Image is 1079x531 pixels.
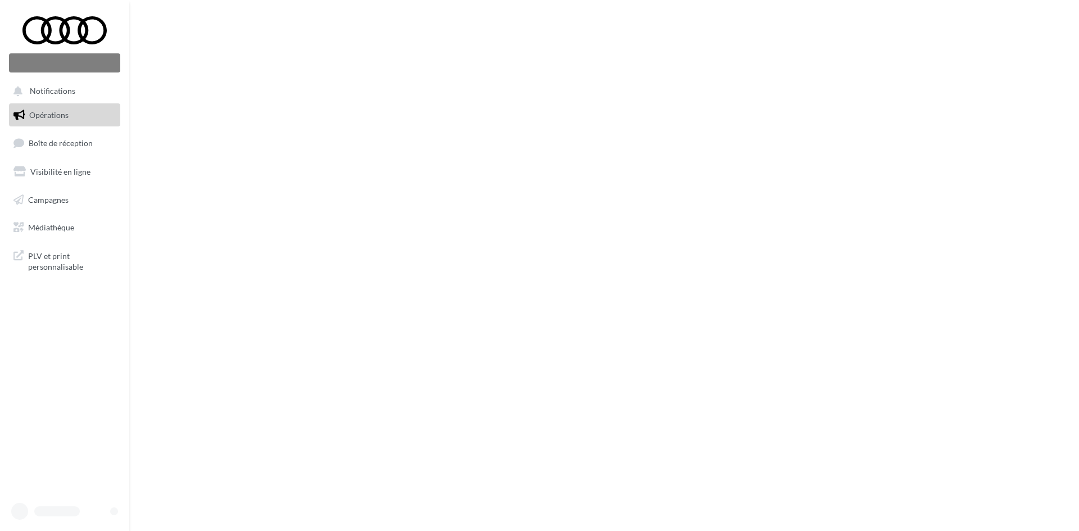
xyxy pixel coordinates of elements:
span: Opérations [29,110,69,120]
a: Opérations [7,103,123,127]
span: PLV et print personnalisable [28,248,116,273]
a: Visibilité en ligne [7,160,123,184]
a: Médiathèque [7,216,123,239]
a: PLV et print personnalisable [7,244,123,277]
a: Boîte de réception [7,131,123,155]
a: Campagnes [7,188,123,212]
span: Campagnes [28,194,69,204]
span: Notifications [30,87,75,96]
span: Visibilité en ligne [30,167,90,176]
span: Médiathèque [28,223,74,232]
div: Nouvelle campagne [9,53,120,72]
span: Boîte de réception [29,138,93,148]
